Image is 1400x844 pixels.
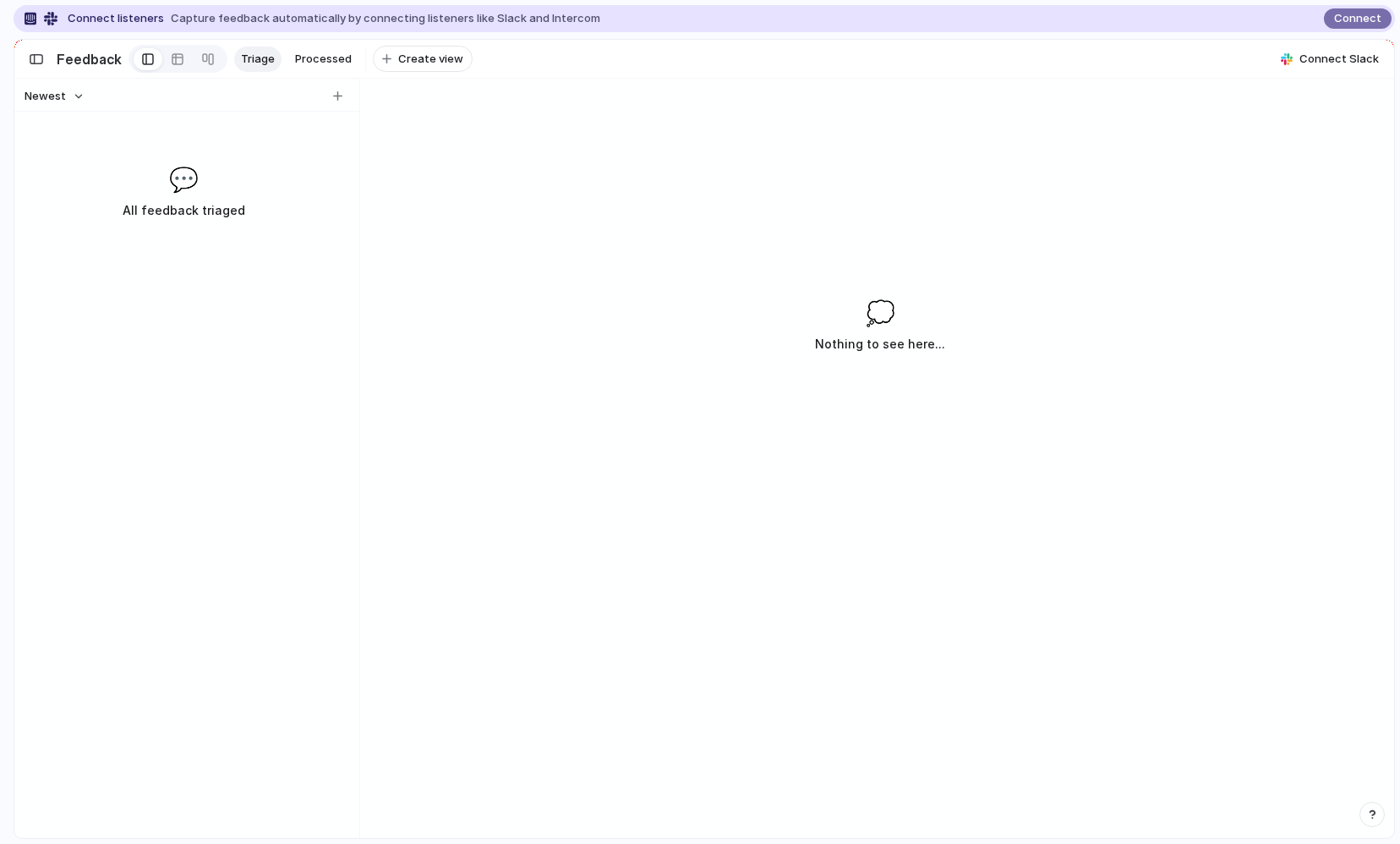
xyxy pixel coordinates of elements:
span: Capture feedback automatically by connecting listeners like Slack and Intercom [171,10,600,27]
button: Connect [1324,8,1392,29]
span: Connect [1334,10,1381,27]
button: Newest [22,85,87,107]
button: Create view [373,46,473,73]
button: Connect Slack [1274,47,1386,72]
h3: All feedback triaged [54,200,313,221]
span: Processed [295,51,352,68]
span: 💭 [866,295,895,331]
span: 💬 [169,162,199,197]
span: Newest [25,88,66,105]
h2: Feedback [57,49,122,69]
span: Triage [241,51,275,68]
a: Triage [234,47,282,72]
span: Connect Slack [1299,51,1379,68]
a: Processed [288,47,358,72]
span: Connect listeners [68,10,164,27]
span: Create view [398,51,463,68]
h3: Nothing to see here... [815,334,945,354]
